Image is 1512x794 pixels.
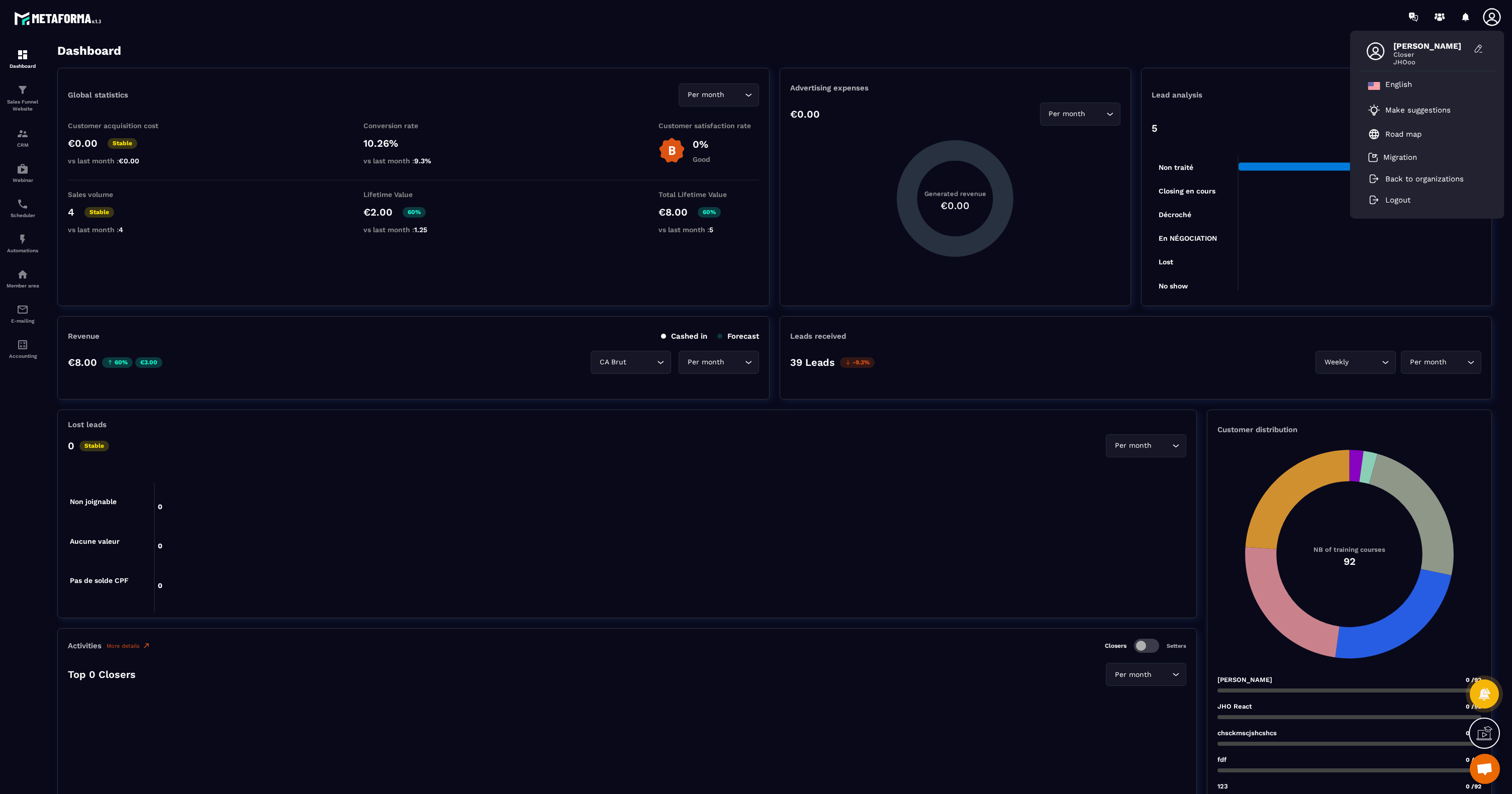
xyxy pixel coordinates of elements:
p: €8.00 [658,206,688,218]
img: formation [17,84,29,96]
a: Road map [1368,128,1422,140]
img: automations [17,163,29,175]
p: 60% [698,207,721,218]
p: English [1385,80,1412,92]
tspan: No show [1159,282,1188,290]
p: Stable [79,441,109,451]
p: Stable [108,138,137,149]
p: 5 [1152,122,1158,134]
tspan: Lost [1159,258,1173,266]
span: JHOoo [1393,58,1469,66]
p: €0.00 [790,108,820,120]
p: vs last month : [658,226,759,234]
span: Per month [1407,357,1449,368]
a: emailemailE-mailing [3,296,43,331]
tspan: Non joignable [70,498,117,506]
span: Closer [1393,51,1469,58]
div: Search for option [1106,663,1186,686]
p: 0% [693,138,710,150]
p: Sales Funnel Website [3,98,43,113]
p: 0 [68,440,74,452]
input: Search for option [1154,669,1170,680]
p: Lifetime Value [363,190,464,198]
p: vs last month : [68,226,168,234]
h3: Dashboard [57,44,121,58]
p: 60% [102,357,133,368]
p: Back to organizations [1385,174,1464,183]
span: CA Brut [597,357,628,368]
a: schedulerschedulerScheduler [3,190,43,226]
p: Customer acquisition cost [68,122,168,130]
p: 10.26% [363,137,464,149]
img: logo [14,9,105,28]
p: Automations [3,248,43,253]
span: Weekly [1322,357,1351,368]
input: Search for option [1449,357,1465,368]
input: Search for option [726,357,742,368]
p: Top 0 Closers [68,668,136,680]
img: scheduler [17,198,29,210]
p: CRM [3,142,43,148]
p: Scheduler [3,213,43,218]
div: Search for option [1401,351,1481,374]
img: narrow-up-right-o.6b7c60e2.svg [142,642,150,650]
tspan: Non traité [1159,163,1193,171]
p: -9.3% [840,357,875,368]
p: Lost leads [68,420,107,429]
p: Customer distribution [1217,425,1481,434]
div: Search for option [679,351,759,374]
span: Per month [685,89,726,101]
a: automationsautomationsWebinar [3,155,43,190]
img: automations [17,233,29,245]
p: Conversion rate [363,122,464,130]
p: Lead analysis [1152,90,1316,100]
p: Dashboard [3,63,43,69]
tspan: Aucune valeur [70,537,120,545]
img: formation [17,49,29,61]
p: Webinar [3,177,43,183]
tspan: Closing en cours [1159,187,1215,195]
p: Migration [1383,153,1417,162]
p: Logout [1385,195,1410,205]
p: Global statistics [68,90,128,100]
a: formationformationDashboard [3,41,43,76]
img: automations [17,268,29,280]
a: automationsautomationsAutomations [3,226,43,261]
a: accountantaccountantAccounting [3,331,43,366]
span: €0.00 [119,157,139,165]
span: 0 /92 [1466,703,1481,710]
p: vs last month : [363,226,464,234]
p: chsckmscjshcshcs [1217,729,1277,737]
tspan: Pas de solde CPF [70,576,129,584]
p: Cashed in [661,332,707,341]
p: Customer satisfaction rate [658,122,759,130]
p: Advertising expenses [790,83,1120,92]
p: Forecast [717,332,759,341]
span: 0 /92 [1466,676,1481,683]
p: [PERSON_NAME] [1217,676,1272,683]
span: Per month [1047,109,1088,120]
p: Accounting [3,353,43,359]
p: Good [693,155,710,163]
span: Per month [685,357,726,368]
p: 60% [403,207,426,218]
p: €3.00 [135,357,162,368]
p: vs last month : [363,157,464,165]
p: Revenue [68,332,100,341]
p: €8.00 [68,356,97,368]
p: €2.00 [363,206,393,218]
img: accountant [17,339,29,351]
a: Make suggestions [1368,104,1474,116]
a: formationformationCRM [3,120,43,155]
a: Back to organizations [1368,174,1464,183]
span: Per month [1112,440,1154,451]
a: Migration [1368,152,1417,162]
span: 9.3% [414,157,431,165]
input: Search for option [726,89,742,101]
span: 0 /92 [1466,756,1481,763]
p: Make suggestions [1385,106,1451,115]
span: Per month [1112,669,1154,680]
p: Total Lifetime Value [658,190,759,198]
p: JHO React [1217,703,1252,710]
span: 0 /92 [1466,783,1481,790]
